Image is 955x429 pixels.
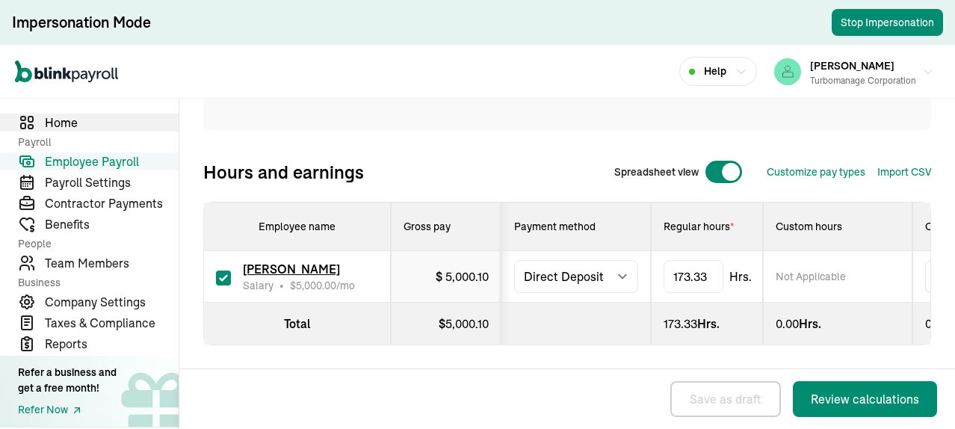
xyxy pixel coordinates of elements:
span: Salary [243,278,273,293]
span: Payroll Settings [45,173,179,191]
button: Review calculations [793,381,937,417]
button: Customize pay types [767,164,865,180]
div: $ [436,268,489,286]
span: Help [704,64,726,79]
span: Regular hours [664,220,734,233]
span: Employee Payroll [45,152,179,170]
span: Hours and earnings [203,160,364,184]
button: Stop Impersonation [832,9,943,36]
span: Spreadsheet view [614,164,699,180]
span: Contractor Payments [45,194,179,212]
span: 0.00 [776,316,799,331]
button: [PERSON_NAME]Turbomanage Corporation [768,53,940,90]
span: Team Members [45,254,179,272]
span: [PERSON_NAME] [810,59,894,72]
div: Review calculations [811,390,919,408]
div: Refer a business and get a free month! [18,365,117,396]
span: Payroll [18,135,170,149]
span: People [18,236,170,251]
button: Import CSV [877,164,931,180]
div: Save as draft [690,390,761,408]
div: $ [404,315,489,333]
nav: Global [15,50,118,93]
span: $ [290,279,336,292]
button: Save as draft [670,381,781,417]
span: Benefits [45,215,179,233]
span: 5,000.00 [296,279,336,292]
span: 0.00 [925,316,948,331]
div: Turbomanage Corporation [810,74,916,87]
div: Total [216,315,378,333]
iframe: To enrich screen reader interactions, please activate Accessibility in Grammarly extension settings [880,357,955,429]
span: Home [45,114,179,132]
span: • [279,278,284,293]
span: /mo [290,278,355,293]
span: Business [18,275,170,290]
span: Reports [45,335,179,353]
span: [PERSON_NAME] [243,262,340,277]
div: Impersonation Mode [12,12,151,33]
div: Gross pay [404,219,489,234]
input: TextInput [664,260,723,293]
div: Custom hours [776,219,900,234]
span: 173.33 [664,316,697,331]
span: Employee name [259,220,336,233]
div: Chat Widget [880,357,955,429]
span: 5,000.10 [445,316,489,331]
span: 5,000.10 [445,269,489,284]
div: Hrs. [776,315,900,333]
span: Not Applicable [776,269,846,284]
div: Hrs. [664,315,750,333]
a: Refer Now [18,402,117,418]
span: Company Settings [45,293,179,311]
span: Taxes & Compliance [45,314,179,332]
button: Help [679,57,757,86]
span: Payment method [514,220,596,233]
span: Hrs. [729,268,752,286]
